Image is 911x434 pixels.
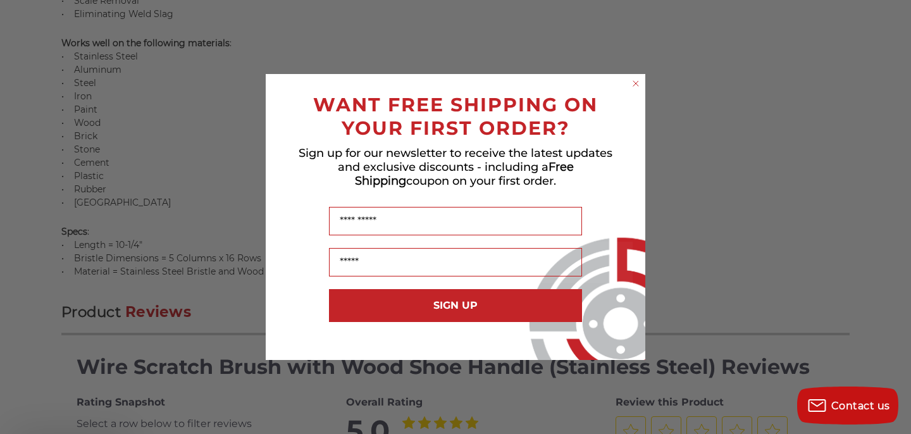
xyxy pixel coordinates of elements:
span: Free Shipping [355,160,574,188]
span: Contact us [831,400,890,412]
span: WANT FREE SHIPPING ON YOUR FIRST ORDER? [313,93,598,140]
span: Sign up for our newsletter to receive the latest updates and exclusive discounts - including a co... [299,146,612,188]
input: Email [329,248,582,276]
button: SIGN UP [329,289,582,322]
button: Close dialog [629,77,642,90]
button: Contact us [797,387,898,425]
